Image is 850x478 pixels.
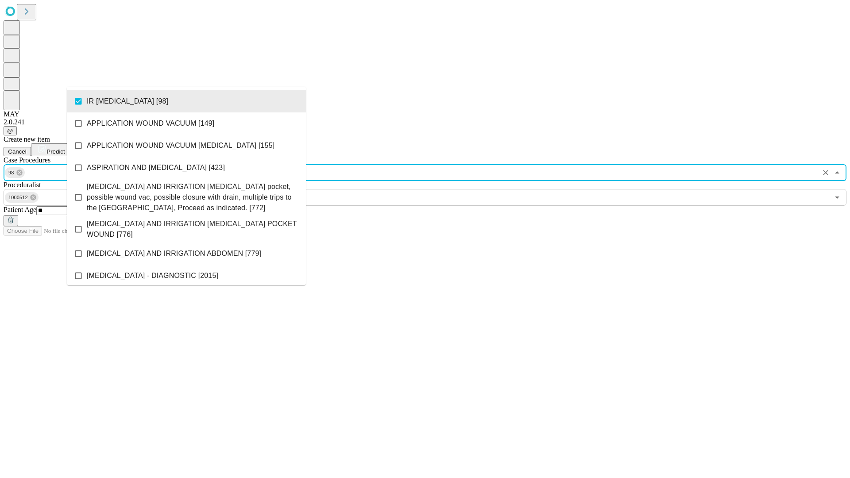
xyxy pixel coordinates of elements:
[87,162,225,173] span: ASPIRATION AND [MEDICAL_DATA] [423]
[5,193,31,203] span: 1000512
[87,270,218,281] span: [MEDICAL_DATA] - DIAGNOSTIC [2015]
[7,127,13,134] span: @
[5,168,18,178] span: 98
[831,166,843,179] button: Close
[87,140,274,151] span: APPLICATION WOUND VACUUM [MEDICAL_DATA] [155]
[87,219,299,240] span: [MEDICAL_DATA] AND IRRIGATION [MEDICAL_DATA] POCKET WOUND [776]
[4,206,36,213] span: Patient Age
[831,191,843,204] button: Open
[819,166,832,179] button: Clear
[4,126,17,135] button: @
[4,110,846,118] div: MAY
[4,135,50,143] span: Create new item
[5,167,25,178] div: 98
[4,118,846,126] div: 2.0.241
[31,143,72,156] button: Predict
[8,148,27,155] span: Cancel
[4,147,31,156] button: Cancel
[5,192,39,203] div: 1000512
[87,118,214,129] span: APPLICATION WOUND VACUUM [149]
[46,148,65,155] span: Predict
[4,181,41,189] span: Proceduralist
[87,248,261,259] span: [MEDICAL_DATA] AND IRRIGATION ABDOMEN [779]
[4,156,50,164] span: Scheduled Procedure
[87,181,299,213] span: [MEDICAL_DATA] AND IRRIGATION [MEDICAL_DATA] pocket, possible wound vac, possible closure with dr...
[87,96,168,107] span: IR [MEDICAL_DATA] [98]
